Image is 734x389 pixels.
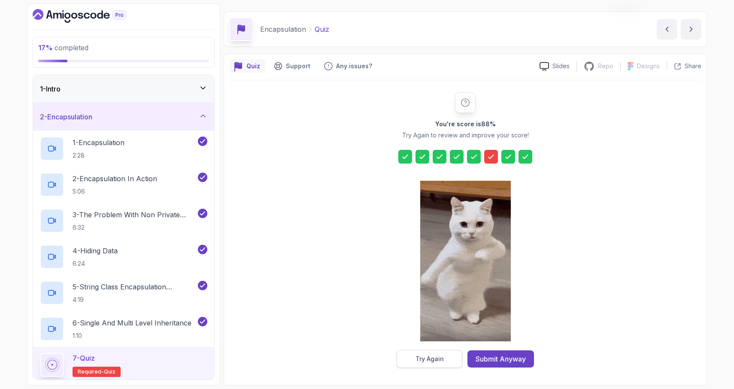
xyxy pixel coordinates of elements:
p: Repo [598,62,613,70]
p: Quiz [315,24,329,34]
p: 6 - Single And Multi Level Inheritance [73,318,191,328]
img: cool-cat [420,181,511,341]
p: 6:32 [73,223,196,232]
button: 6-Single And Multi Level Inheritance1:10 [40,317,207,341]
button: Share [667,62,701,70]
button: 3-The Problem With Non Private Fields6:32 [40,209,207,233]
p: 7 - Quiz [73,353,95,363]
span: Required- [78,368,104,375]
div: Try Again [416,355,444,363]
span: completed [38,43,88,52]
p: 1 - Encapsulation [73,137,124,148]
p: 2:28 [73,151,124,160]
p: 2 - Encapsulation In Action [73,173,157,184]
p: 5:06 [73,187,157,196]
p: 4:19 [73,295,196,304]
a: Slides [533,62,576,71]
button: next content [681,19,701,40]
p: 3 - The Problem With Non Private Fields [73,210,196,220]
button: Try Again [397,350,462,368]
h3: 1 - Intro [40,84,61,94]
button: 2-Encapsulation [33,103,214,131]
p: 4 - Hiding Data [73,246,118,256]
button: 5-String Class Encapsulation Exa,Mple4:19 [40,281,207,305]
button: Feedback button [319,59,377,73]
button: 4-Hiding Data6:24 [40,245,207,269]
p: Support [286,62,310,70]
p: Share [685,62,701,70]
h3: 2 - Encapsulation [40,112,92,122]
p: Slides [552,62,570,70]
p: Designs [637,62,660,70]
p: 5 - String Class Encapsulation Exa,Mple [73,282,196,292]
span: 17 % [38,43,53,52]
button: previous content [657,19,677,40]
p: Encapsulation [260,24,306,34]
p: Quiz [246,62,260,70]
h2: You're score is 88 % [435,120,496,128]
button: 1-Encapsulation2:28 [40,137,207,161]
button: Support button [269,59,315,73]
p: Try Again to review and improve your score! [402,131,529,140]
button: 7-QuizRequired-quiz [40,353,207,377]
button: 1-Intro [33,75,214,103]
button: quiz button [229,59,265,73]
button: 2-Encapsulation In Action5:06 [40,173,207,197]
span: quiz [104,368,115,375]
p: 6:24 [73,259,118,268]
p: 1:10 [73,331,191,340]
div: Submit Anyway [476,354,526,364]
p: Any issues? [336,62,372,70]
a: Dashboard [33,9,146,23]
button: Submit Anyway [467,350,534,368]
